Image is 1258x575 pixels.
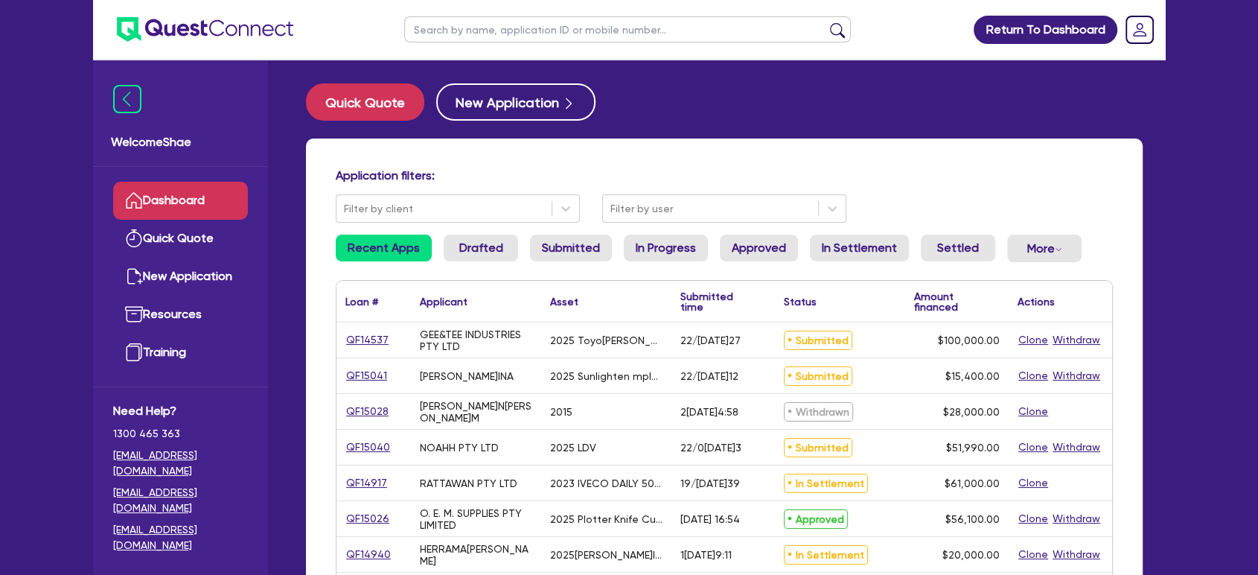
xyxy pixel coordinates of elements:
span: $51,990.00 [946,442,1000,454]
a: QF15026 [345,510,390,527]
a: Resources [113,296,248,334]
span: $15,400.00 [945,370,1000,382]
div: O. E. M. SUPPLIES PTY LIMITED [420,507,532,531]
a: QF15040 [345,439,391,456]
div: 2015 [550,406,572,418]
button: Clone [1018,546,1049,563]
button: Clone [1018,331,1049,349]
div: Submitted time [680,291,753,312]
button: New Application [436,83,596,121]
div: [PERSON_NAME]INA [420,370,514,382]
div: 1[DATE]9:11 [680,549,732,561]
span: $100,000.00 [938,334,1000,346]
span: Submitted [784,331,852,350]
button: Withdraw [1052,367,1101,384]
div: 2025 Sunlighten mpluse sauna [550,370,662,382]
a: New Application [113,258,248,296]
img: icon-menu-close [113,85,141,113]
input: Search by name, application ID or mobile number... [404,16,851,42]
a: QF14537 [345,331,389,349]
button: Withdraw [1052,510,1101,527]
button: Quick Quote [306,83,424,121]
button: Clone [1018,403,1049,420]
button: Clone [1018,439,1049,456]
div: HERRAMA[PERSON_NAME] [420,543,532,567]
div: Status [784,296,817,307]
a: Drafted [444,235,518,261]
a: Dropdown toggle [1120,10,1159,49]
a: [EMAIL_ADDRESS][DOMAIN_NAME] [113,448,248,479]
span: Need Help? [113,402,248,420]
a: Submitted [530,235,612,261]
div: NOAHH PTY LTD [420,442,499,454]
div: [DATE] 16:54 [680,513,740,525]
div: 22/[DATE]27 [680,334,741,346]
span: $20,000.00 [942,549,1000,561]
div: 2[DATE]4:58 [680,406,738,418]
img: training [125,343,143,361]
img: quick-quote [125,229,143,247]
div: Amount financed [914,291,1000,312]
div: 2025 Toyo[PERSON_NAME]ado [550,334,662,346]
a: Return To Dashboard [974,16,1117,44]
a: Dashboard [113,182,248,220]
span: 1300 465 363 [113,426,248,442]
button: Clone [1018,510,1049,527]
button: Withdraw [1052,546,1101,563]
button: Withdraw [1052,439,1101,456]
div: Actions [1018,296,1055,307]
span: Welcome Shae [111,133,250,151]
div: 2025[PERSON_NAME]l Jolion Facelift Premium 4x2 [550,549,662,561]
a: [EMAIL_ADDRESS][DOMAIN_NAME] [113,522,248,553]
span: Submitted [784,438,852,457]
span: Approved [784,509,848,529]
span: In Settlement [784,474,868,493]
div: 2025 Plotter Knife Cutter A6 Model. GD-A6Model [550,513,662,525]
a: Approved [720,235,798,261]
span: $61,000.00 [945,477,1000,489]
a: QF14917 [345,474,388,492]
img: resources [125,305,143,323]
a: In Progress [624,235,708,261]
a: Quick Quote [113,220,248,258]
div: Applicant [420,296,467,307]
button: Clone [1018,474,1049,492]
h4: Application filters: [336,168,1113,182]
button: Dropdown toggle [1007,235,1082,262]
a: [EMAIL_ADDRESS][DOMAIN_NAME] [113,485,248,516]
img: new-application [125,267,143,285]
a: QF14940 [345,546,392,563]
div: 2023 IVECO DAILY 50C18 [550,477,662,489]
div: RATTAWAN PTY LTD [420,477,517,489]
span: $56,100.00 [945,513,1000,525]
img: quest-connect-logo-blue [117,17,293,42]
div: Asset [550,296,578,307]
button: Withdraw [1052,331,1101,349]
div: 22/[DATE]12 [680,370,738,382]
div: Loan # [345,296,378,307]
span: $28,000.00 [943,406,1000,418]
span: Submitted [784,366,852,386]
span: Withdrawn [784,402,853,422]
span: In Settlement [784,545,868,565]
div: [PERSON_NAME]N[PERSON_NAME]M [420,400,532,424]
a: QF15041 [345,367,388,384]
a: Quick Quote [306,83,436,121]
a: Recent Apps [336,235,432,261]
div: 19/[DATE]39 [680,477,740,489]
a: QF15028 [345,403,389,420]
div: 2025 LDV [550,442,596,454]
a: In Settlement [810,235,909,261]
button: Clone [1018,367,1049,384]
div: GEE&TEE INDUSTRIES PTY LTD [420,328,532,352]
div: 22/0[DATE]3 [680,442,741,454]
a: Settled [921,235,995,261]
a: Training [113,334,248,372]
